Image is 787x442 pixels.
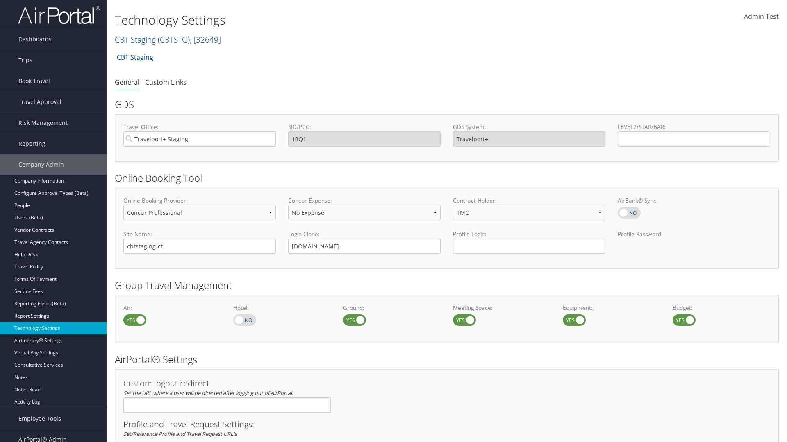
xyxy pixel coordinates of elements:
h2: Group Travel Management [115,278,779,292]
span: Dashboards [18,29,52,50]
a: Custom Links [145,78,187,87]
label: Site Name: [123,230,276,238]
a: General [115,78,139,87]
em: Set/Reference Profile and Travel Request URL's [123,430,237,437]
span: Book Travel [18,71,50,91]
span: Travel Approval [18,92,61,112]
label: Hotel: [233,304,331,312]
a: Admin Test [744,4,779,29]
span: Reporting [18,133,45,154]
span: Risk Management [18,113,68,133]
span: Employee Tools [18,408,61,429]
span: Trips [18,50,32,70]
h2: Online Booking Tool [115,171,779,185]
input: Profile Login: [453,239,605,254]
label: Profile Login: [453,230,605,253]
label: AirBank® Sync: [618,196,770,205]
label: Ground: [343,304,441,312]
label: GDS System: [453,123,605,131]
label: LEVEL2/STAR/BAR: [618,123,770,131]
label: SID/PCC: [288,123,441,131]
em: Set the URL where a user will be directed after logging out of AirPortal. [123,389,293,397]
span: ( CBTSTG ) [158,34,190,45]
label: Online Booking Provider: [123,196,276,205]
span: Company Admin [18,154,64,175]
label: Meeting Space: [453,304,550,312]
label: Travel Office: [123,123,276,131]
label: Concur Expense: [288,196,441,205]
h3: Profile and Travel Request Settings: [123,420,770,428]
h2: GDS [115,97,773,111]
label: Contract Holder: [453,196,605,205]
h2: AirPortal® Settings [115,352,779,366]
label: Login Clone: [288,230,441,238]
label: Equipment: [563,304,660,312]
a: CBT Staging [117,49,153,65]
label: Budget: [673,304,770,312]
span: Admin Test [744,12,779,21]
label: Air: [123,304,221,312]
h3: Custom logout redirect [123,379,331,388]
span: , [ 32649 ] [190,34,221,45]
h1: Technology Settings [115,11,557,29]
label: Profile Password: [618,230,770,253]
img: airportal-logo.png [18,5,100,25]
label: AirBank® Sync [618,207,641,219]
a: CBT Staging [115,34,221,45]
